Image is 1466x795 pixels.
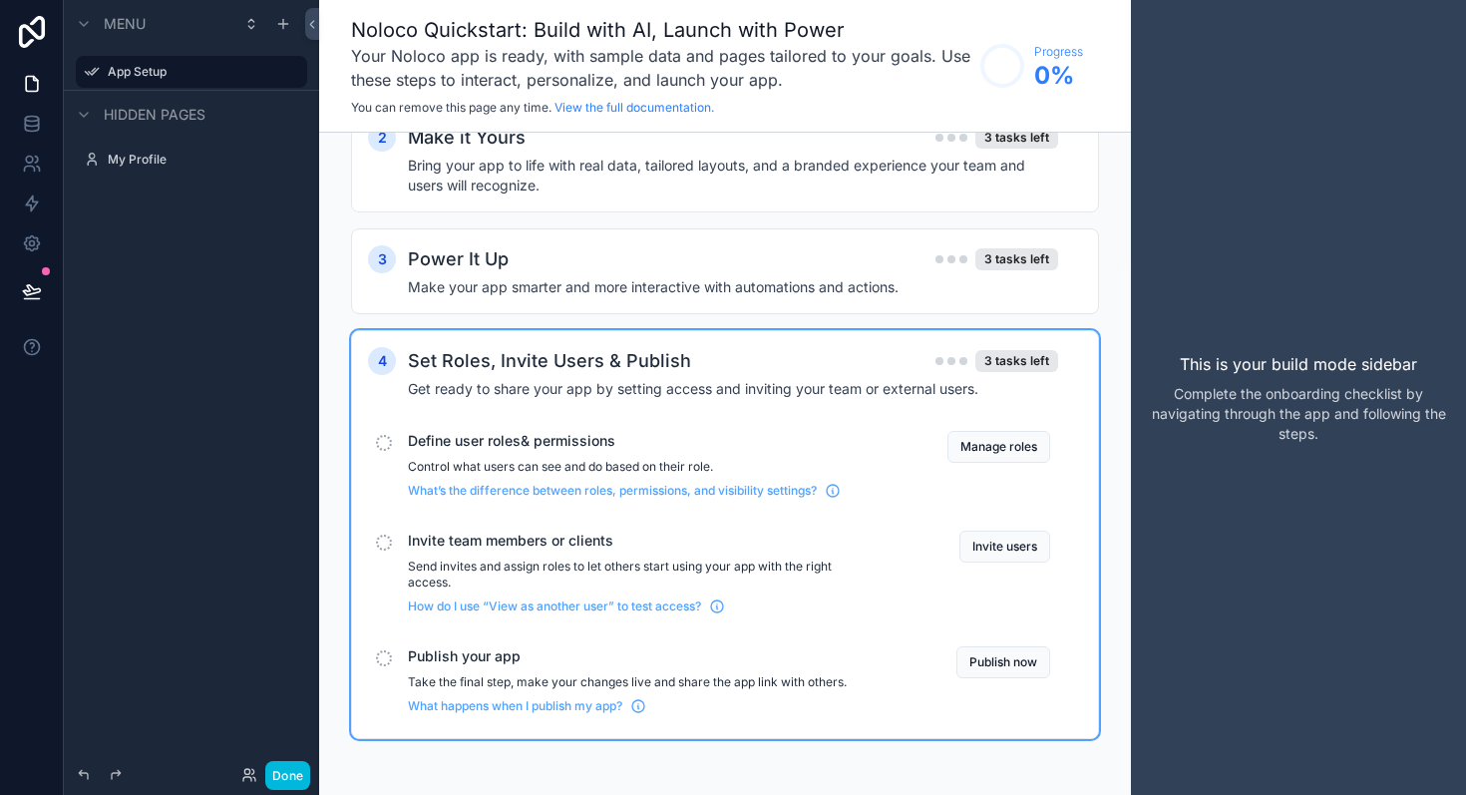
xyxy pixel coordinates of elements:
[1147,384,1450,444] p: Complete the onboarding checklist by navigating through the app and following the steps.
[351,100,551,115] span: You can remove this page any time.
[104,14,146,34] span: Menu
[1034,60,1083,92] span: 0 %
[265,761,310,790] button: Done
[108,152,295,168] label: My Profile
[1034,44,1083,60] span: Progress
[351,44,970,92] h3: Your Noloco app is ready, with sample data and pages tailored to your goals. Use these steps to i...
[351,16,970,44] h1: Noloco Quickstart: Build with AI, Launch with Power
[104,105,205,125] span: Hidden pages
[554,100,714,115] a: View the full documentation.
[108,64,295,80] label: App Setup
[1180,352,1417,376] p: This is your build mode sidebar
